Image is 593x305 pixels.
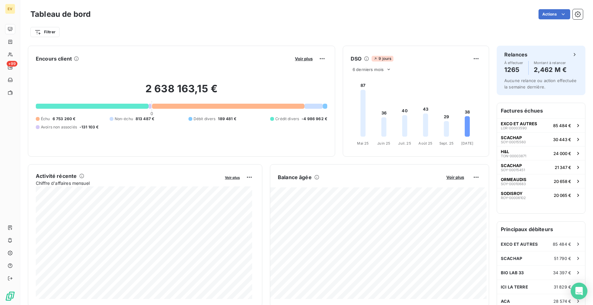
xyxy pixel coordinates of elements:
[353,67,384,72] span: 6 derniers mois
[497,146,585,160] button: H&LTON-0000387124 000 €
[501,135,522,140] span: SCACHAP
[501,242,538,247] span: EXCO ET AUTRES
[377,141,390,146] tspan: Juin 25
[218,116,236,122] span: 189 481 €
[398,141,411,146] tspan: Juil. 25
[223,174,242,180] button: Voir plus
[275,116,299,122] span: Crédit divers
[30,27,60,37] button: Filtrer
[504,61,523,65] span: À effectuer
[501,284,528,289] span: ICI LA TERRE
[501,177,526,182] span: ORMEAUDIS
[36,172,77,180] h6: Activité récente
[446,175,464,180] span: Voir plus
[497,160,585,174] button: SCACHAPSOY-0001545121 347 €
[534,65,567,75] h4: 2,462 M €
[7,61,17,67] span: +99
[461,141,473,146] tspan: [DATE]
[150,111,153,116] span: 0
[501,182,526,186] span: SOY-00010683
[553,151,571,156] span: 24 000 €
[372,56,393,62] span: 9 jours
[501,191,523,196] span: SODISROY
[553,242,571,247] span: 85 484 €
[539,9,570,19] button: Actions
[41,124,77,130] span: Avoirs non associés
[36,55,72,62] h6: Encours client
[225,175,240,180] span: Voir plus
[497,118,585,132] button: EXCO ET AUTRESLOR-0000359085 484 €
[504,51,527,58] h6: Relances
[554,193,571,198] span: 20 065 €
[554,256,571,261] span: 51 790 €
[501,196,526,200] span: ROY-00006102
[80,124,99,130] span: -131 103 €
[497,132,585,146] button: SCACHAPSOY-0001556030 443 €
[302,116,327,122] span: -4 986 962 €
[136,116,154,122] span: 813 487 €
[5,4,15,14] div: EV
[497,222,585,237] h6: Principaux débiteurs
[444,174,466,180] button: Voir plus
[534,61,567,65] span: Montant à relancer
[36,180,220,186] span: Chiffre d'affaires mensuel
[418,141,432,146] tspan: Août 25
[501,121,537,126] span: EXCO ET AUTRES
[501,126,527,130] span: LOR-00003590
[571,283,588,300] div: Open Intercom Messenger
[295,56,313,61] span: Voir plus
[501,168,525,172] span: SOY-00015451
[5,291,15,301] img: Logo LeanPay
[53,116,76,122] span: 6 753 260 €
[501,270,524,275] span: BIO LAB 33
[439,141,454,146] tspan: Sept. 25
[497,103,585,118] h6: Factures échues
[554,179,571,184] span: 20 658 €
[278,173,312,181] h6: Balance âgée
[36,82,327,101] h2: 2 638 163,15 €
[115,116,133,122] span: Non-échu
[501,299,510,304] span: ACA
[554,284,571,289] span: 31 829 €
[501,140,526,144] span: SOY-00015560
[501,163,522,168] span: SCACHAP
[293,56,315,62] button: Voir plus
[30,9,91,20] h3: Tableau de bord
[357,141,369,146] tspan: Mai 25
[41,116,50,122] span: Échu
[553,137,571,142] span: 30 443 €
[351,55,361,62] h6: DSO
[504,78,577,89] span: Aucune relance ou action effectuée la semaine dernière.
[497,174,585,188] button: ORMEAUDISSOY-0001068320 658 €
[553,123,571,128] span: 85 484 €
[553,299,571,304] span: 28 574 €
[501,154,526,158] span: TON-00003871
[194,116,216,122] span: Débit divers
[497,188,585,202] button: SODISROYROY-0000610220 065 €
[555,165,571,170] span: 21 347 €
[504,65,523,75] h4: 1265
[501,149,509,154] span: H&L
[501,256,522,261] span: SCACHAP
[553,270,571,275] span: 34 397 €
